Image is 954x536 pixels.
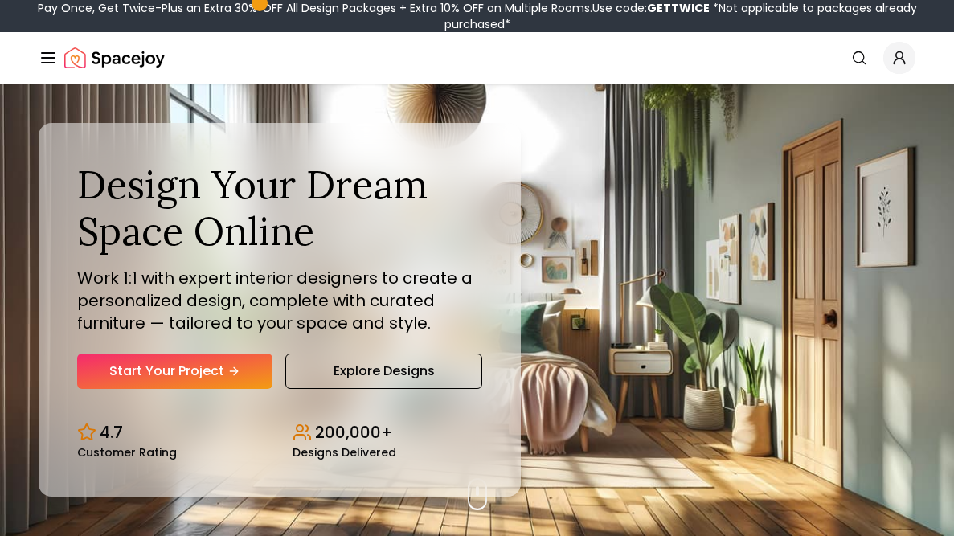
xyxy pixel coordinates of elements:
a: Explore Designs [285,354,482,389]
small: Designs Delivered [293,447,396,458]
nav: Global [39,32,915,84]
a: Spacejoy [64,42,165,74]
p: 4.7 [100,421,123,444]
p: 200,000+ [315,421,392,444]
small: Customer Rating [77,447,177,458]
h1: Design Your Dream Space Online [77,162,482,254]
p: Work 1:1 with expert interior designers to create a personalized design, complete with curated fu... [77,267,482,334]
img: Spacejoy Logo [64,42,165,74]
a: Start Your Project [77,354,272,389]
div: Design stats [77,408,482,458]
